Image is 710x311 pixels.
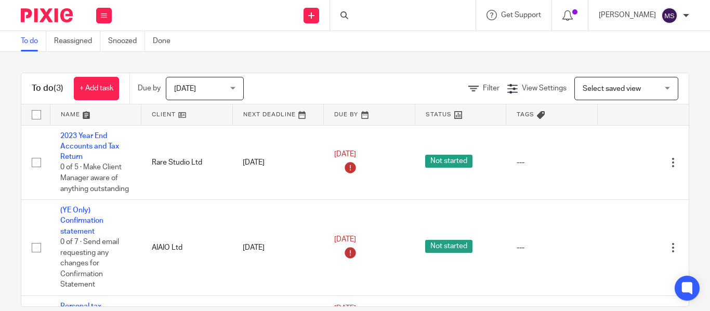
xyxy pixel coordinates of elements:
[60,238,119,288] span: 0 of 7 · Send email requesting any changes for Confirmation Statement
[174,85,196,92] span: [DATE]
[517,242,587,253] div: ---
[522,85,567,92] span: View Settings
[583,85,641,92] span: Select saved view
[232,200,324,296] td: [DATE]
[60,207,103,235] a: (YE Only) Confirmation statement
[32,83,63,94] h1: To do
[334,236,356,243] span: [DATE]
[21,8,73,22] img: Pixie
[108,31,145,51] a: Snoozed
[661,7,678,24] img: svg%3E
[141,125,233,200] td: Rare Studio Ltd
[54,31,100,51] a: Reassigned
[232,125,324,200] td: [DATE]
[153,31,178,51] a: Done
[517,157,587,168] div: ---
[483,85,499,92] span: Filter
[141,200,233,296] td: AIAIO Ltd
[60,164,129,193] span: 0 of 5 · Make Client Manager aware of anything outstanding
[138,83,161,93] p: Due by
[501,11,541,19] span: Get Support
[425,155,472,168] span: Not started
[60,303,101,310] a: Personal tax
[517,112,534,117] span: Tags
[599,10,656,20] p: [PERSON_NAME]
[21,31,46,51] a: To do
[60,132,119,161] a: 2023 Year End Accounts and Tax Return
[54,84,63,92] span: (3)
[74,77,119,100] a: + Add task
[425,240,472,253] span: Not started
[334,151,356,158] span: [DATE]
